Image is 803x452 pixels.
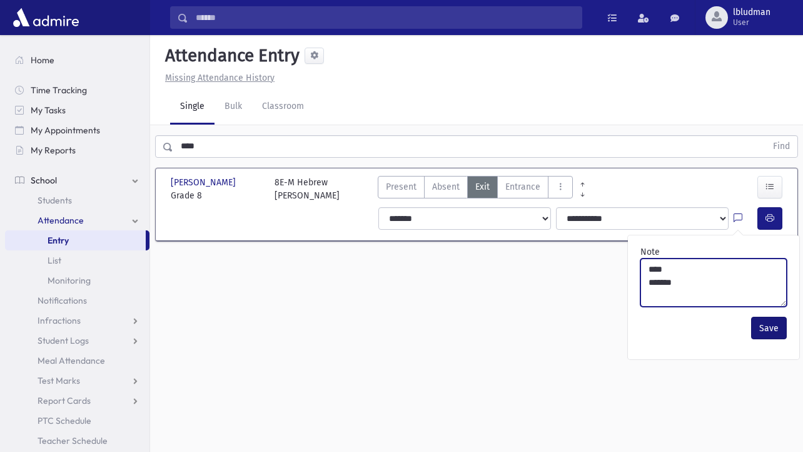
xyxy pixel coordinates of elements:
[38,375,80,386] span: Test Marks
[765,136,797,157] button: Find
[171,189,262,202] span: Grade 8
[5,391,149,411] a: Report Cards
[31,105,66,116] span: My Tasks
[5,120,149,140] a: My Appointments
[733,18,770,28] span: User
[48,235,69,246] span: Entry
[38,315,81,326] span: Infractions
[252,90,314,125] a: Classroom
[10,5,82,30] img: AdmirePro
[5,80,149,100] a: Time Tracking
[432,180,460,193] span: Absent
[31,85,87,96] span: Time Tracking
[170,90,215,125] a: Single
[38,195,72,206] span: Students
[38,295,87,306] span: Notifications
[5,311,149,331] a: Infractions
[5,411,149,431] a: PTC Schedule
[5,100,149,120] a: My Tasks
[5,351,149,371] a: Meal Attendance
[378,176,573,202] div: AttTypes
[38,335,89,346] span: Student Logs
[38,215,84,226] span: Attendance
[5,230,146,250] a: Entry
[48,255,61,266] span: List
[5,250,149,270] a: List
[31,125,100,136] span: My Appointments
[5,371,149,391] a: Test Marks
[171,176,238,189] span: [PERSON_NAME]
[5,190,149,210] a: Students
[5,431,149,451] a: Teacher Schedule
[48,275,91,286] span: Monitoring
[640,245,660,259] label: Note
[165,73,275,83] u: Missing Attendance History
[475,180,490,193] span: Exit
[5,140,149,160] a: My Reports
[38,395,91,406] span: Report Cards
[5,270,149,290] a: Monitoring
[5,170,149,190] a: School
[505,180,540,193] span: Entrance
[31,54,54,66] span: Home
[188,6,582,29] input: Search
[733,8,770,18] span: lbludman
[38,415,91,426] span: PTC Schedule
[386,180,417,193] span: Present
[5,290,149,311] a: Notifications
[275,176,340,202] div: 8E-M Hebrew [PERSON_NAME]
[5,331,149,351] a: Student Logs
[5,210,149,230] a: Attendance
[160,73,275,83] a: Missing Attendance History
[38,355,105,366] span: Meal Attendance
[751,317,787,339] button: Save
[215,90,252,125] a: Bulk
[38,435,108,446] span: Teacher Schedule
[31,145,76,156] span: My Reports
[31,175,57,186] span: School
[160,45,300,66] h5: Attendance Entry
[5,50,149,70] a: Home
